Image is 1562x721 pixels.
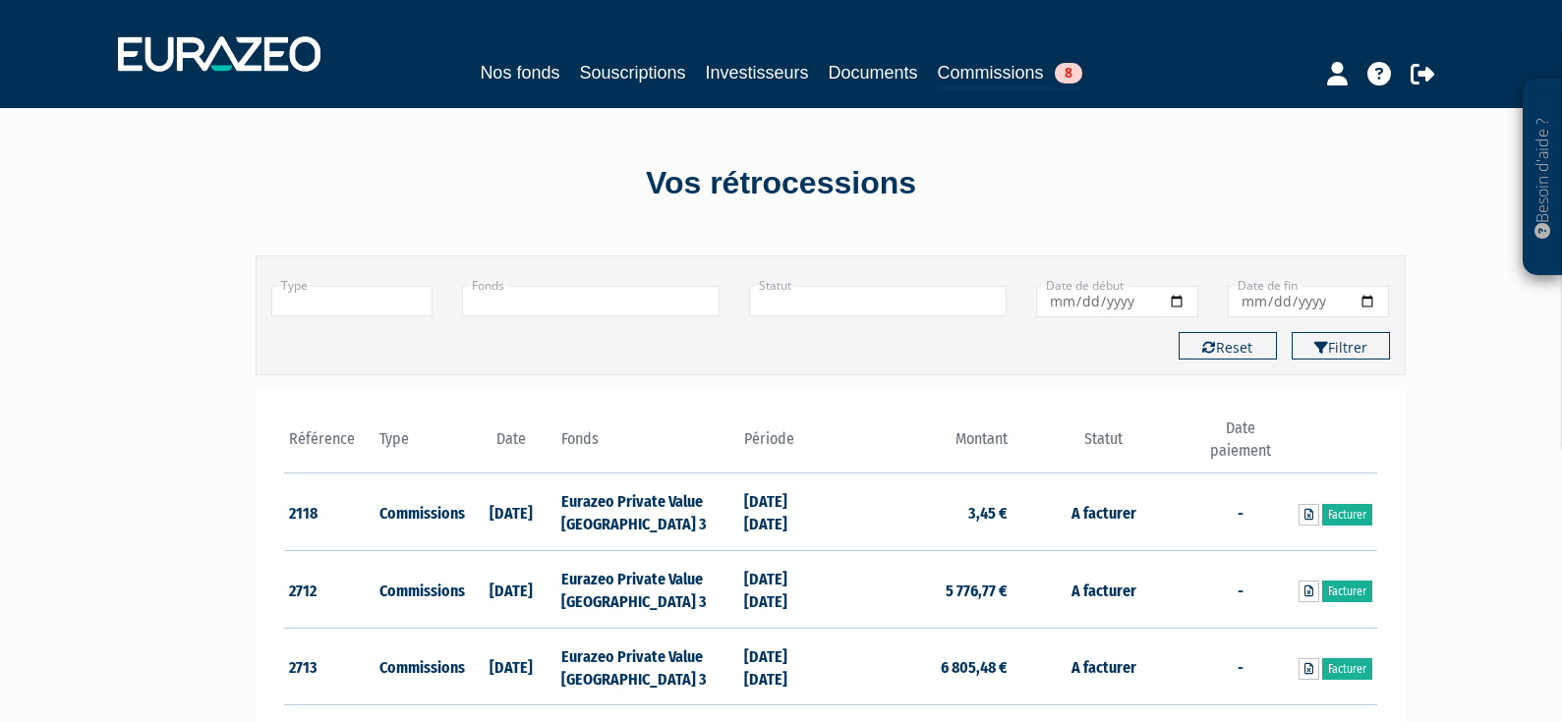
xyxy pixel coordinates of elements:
[284,551,376,629] td: 2712
[1322,504,1372,526] a: Facturer
[831,551,1012,629] td: 5 776,77 €
[1194,628,1286,705] td: -
[466,628,557,705] td: [DATE]
[556,551,738,629] td: Eurazeo Private Value [GEOGRAPHIC_DATA] 3
[375,551,466,629] td: Commissions
[739,473,831,551] td: [DATE] [DATE]
[1012,551,1194,629] td: A facturer
[556,417,738,473] th: Fonds
[739,417,831,473] th: Période
[1532,89,1554,266] p: Besoin d'aide ?
[1194,473,1286,551] td: -
[739,628,831,705] td: [DATE] [DATE]
[375,628,466,705] td: Commissions
[829,59,918,86] a: Documents
[466,551,557,629] td: [DATE]
[118,36,320,72] img: 1732889491-logotype_eurazeo_blanc_rvb.png
[938,59,1082,89] a: Commissions8
[831,628,1012,705] td: 6 805,48 €
[1292,332,1390,360] button: Filtrer
[1322,581,1372,602] a: Facturer
[284,417,376,473] th: Référence
[284,628,376,705] td: 2713
[831,473,1012,551] td: 3,45 €
[579,59,685,86] a: Souscriptions
[1055,63,1082,83] span: 8
[375,417,466,473] th: Type
[480,59,559,86] a: Nos fonds
[466,417,557,473] th: Date
[466,473,557,551] td: [DATE]
[1179,332,1277,360] button: Reset
[1194,551,1286,629] td: -
[831,417,1012,473] th: Montant
[739,551,831,629] td: [DATE] [DATE]
[1194,417,1286,473] th: Date paiement
[1322,658,1372,680] a: Facturer
[284,473,376,551] td: 2118
[705,59,808,86] a: Investisseurs
[556,628,738,705] td: Eurazeo Private Value [GEOGRAPHIC_DATA] 3
[556,473,738,551] td: Eurazeo Private Value [GEOGRAPHIC_DATA] 3
[1012,417,1194,473] th: Statut
[1012,628,1194,705] td: A facturer
[375,473,466,551] td: Commissions
[221,161,1342,206] div: Vos rétrocessions
[1012,473,1194,551] td: A facturer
